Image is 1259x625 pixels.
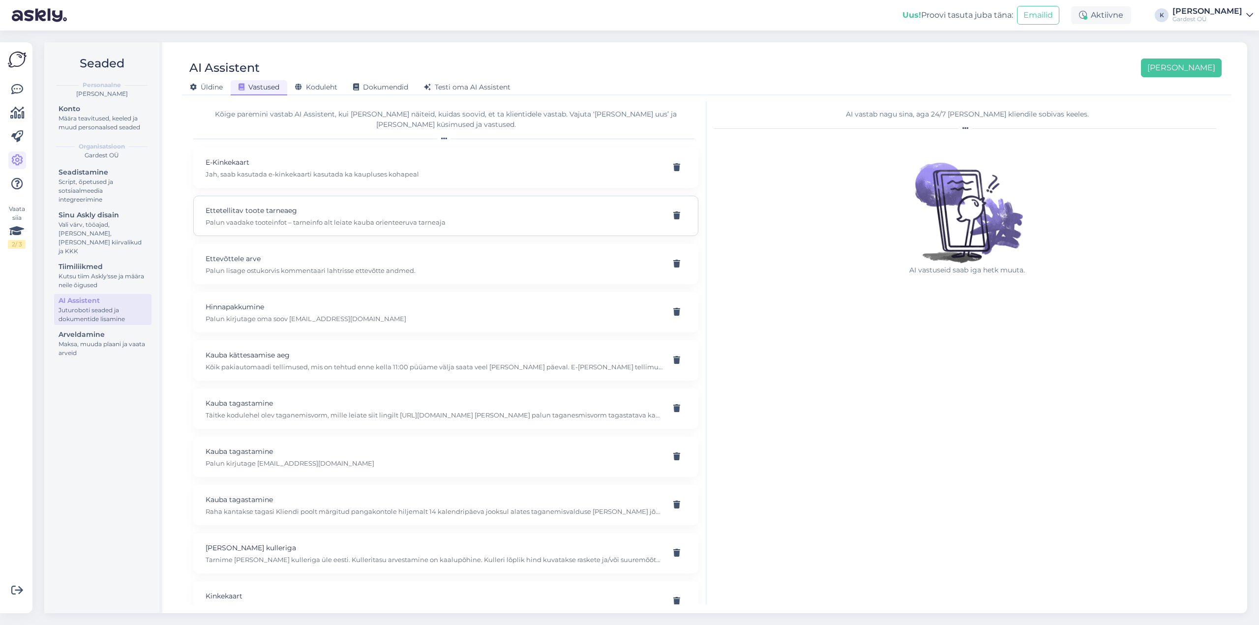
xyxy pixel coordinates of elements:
a: ArveldamineMaksa, muuda plaani ja vaata arveid [54,328,151,359]
div: [PERSON_NAME] kullerigaTarnime [PERSON_NAME] kulleriga üle eesti. Kulleritasu arvestamine on kaal... [193,533,698,573]
span: Üldine [190,83,223,91]
p: Palun vaadake tooteinfot – tarneinfo alt leiate kauba orienteeruva tarneaja [206,218,662,227]
img: No qna [903,137,1031,265]
div: Script, õpetused ja sotsiaalmeedia integreerimine [59,178,147,204]
p: AI vastuseid saab iga hetk muuta. [903,265,1031,275]
p: Raha kantakse tagasi Kliendi poolt märgitud pangakontole hiljemalt 14 kalendripäeva jooksul alate... [206,507,662,516]
p: Tarnime [PERSON_NAME] kulleriga üle eesti. Kulleritasu arvestamine on kaalupõhine. Kulleri lõplik... [206,555,662,564]
b: Personaalne [83,81,121,89]
p: Palun lisage ostukorvis kommentaari lahtrisse ettevõtte andmed. [206,266,662,275]
p: Kauba tagastamine [206,494,662,505]
a: SeadistamineScript, õpetused ja sotsiaalmeedia integreerimine [54,166,151,206]
div: AI Assistent [189,59,260,77]
div: HinnapakkuminePalun kirjutage oma soov [EMAIL_ADDRESS][DOMAIN_NAME] [193,292,698,332]
a: KontoMäära teavitused, keeled ja muud personaalsed seaded [54,102,151,133]
span: Testi oma AI Assistent [424,83,510,91]
p: Kauba kättesaamise aeg [206,350,662,360]
div: Ettevõttele arvePalun lisage ostukorvis kommentaari lahtrisse ettevõtte andmed. [193,244,698,284]
div: Juturoboti seaded ja dokumentide lisamine [59,306,147,324]
div: Kutsu tiim Askly'sse ja määra neile õigused [59,272,147,290]
div: Maksa, muuda plaani ja vaata arveid [59,340,147,357]
div: Gardest OÜ [52,151,151,160]
span: Vastused [239,83,279,91]
div: Kauba kättesaamise aegKõik pakiautomaadi tellimused, mis on tehtud enne kella 11:00 püüame välja ... [193,340,698,381]
p: Hinnapakkumine [206,301,662,312]
p: Ettetellitav toote tarneaeg [206,205,662,216]
div: 2 / 3 [8,240,26,249]
p: Palun kirjutage oma soov [EMAIL_ADDRESS][DOMAIN_NAME] [206,314,662,323]
button: [PERSON_NAME] [1141,59,1222,77]
div: Seadistamine [59,167,147,178]
div: E-KinkekaartJah, saab kasutada e-kinkekaarti kasutada ka kaupluses kohapeal [193,148,698,188]
div: KinkekaartJah, saab. Tasuda saab nii elektroonilise kui ka paberkujul oleva kinkekaardiga. Ostuko... [193,581,698,622]
div: AI vastab nagu sina, aga 24/7 [PERSON_NAME] kliendile sobivas keeles. [714,109,1220,119]
div: [PERSON_NAME] [1172,7,1242,15]
a: Sinu Askly disainVali värv, tööajad, [PERSON_NAME], [PERSON_NAME] kiirvalikud ja KKK [54,208,151,257]
h2: Seaded [52,54,151,73]
p: Jah, saab. Tasuda saab nii elektroonilise kui ka paberkujul oleva kinkekaardiga. Ostukorvis tuleb... [206,603,662,612]
a: [PERSON_NAME]Gardest OÜ [1172,7,1253,23]
div: Konto [59,104,147,114]
a: AI AssistentJuturoboti seaded ja dokumentide lisamine [54,294,151,325]
p: Jah, saab kasutada e-kinkekaarti kasutada ka kaupluses kohapeal [206,170,662,179]
div: AI Assistent [59,296,147,306]
div: Ettetellitav toote tarneaegPalun vaadake tooteinfot – tarneinfo alt leiate kauba orienteeruva tar... [193,196,698,236]
div: [PERSON_NAME] [52,89,151,98]
p: Ettevõttele arve [206,253,662,264]
div: Kauba tagastamineTäitke kodulehel olev taganemisvorm, mille leiate siit lingilt [URL][DOMAIN_NAME... [193,388,698,429]
div: Proovi tasuta juba täna: [902,9,1013,21]
p: Kinkekaart [206,591,662,601]
div: Kauba tagastaminePalun kirjutage [EMAIL_ADDRESS][DOMAIN_NAME] [193,437,698,477]
p: Täitke kodulehel olev taganemisvorm, mille leiate siit lingilt [URL][DOMAIN_NAME] [PERSON_NAME] p... [206,411,662,419]
b: Uus! [902,10,921,20]
div: Kauba tagastamineRaha kantakse tagasi Kliendi poolt märgitud pangakontole hiljemalt 14 kalendripä... [193,485,698,525]
button: Emailid [1017,6,1059,25]
img: Askly Logo [8,50,27,69]
p: Kauba tagastamine [206,398,662,409]
p: Kauba tagastamine [206,446,662,457]
div: K [1155,8,1169,22]
span: Koduleht [295,83,337,91]
b: Organisatsioon [79,142,125,151]
div: Määra teavitused, keeled ja muud personaalsed seaded [59,114,147,132]
div: Tiimiliikmed [59,262,147,272]
p: [PERSON_NAME] kulleriga [206,542,662,553]
div: Gardest OÜ [1172,15,1242,23]
p: E-Kinkekaart [206,157,662,168]
div: Vali värv, tööajad, [PERSON_NAME], [PERSON_NAME] kiirvalikud ja KKK [59,220,147,256]
div: Arveldamine [59,329,147,340]
div: Kõige paremini vastab AI Assistent, kui [PERSON_NAME] näiteid, kuidas soovid, et ta klientidele v... [193,109,698,130]
p: Palun kirjutage [EMAIL_ADDRESS][DOMAIN_NAME] [206,459,662,468]
div: Vaata siia [8,205,26,249]
div: Sinu Askly disain [59,210,147,220]
p: Kõik pakiautomaadi tellimused, mis on tehtud enne kella 11:00 püüame välja saata veel [PERSON_NAM... [206,362,662,371]
a: TiimiliikmedKutsu tiim Askly'sse ja määra neile õigused [54,260,151,291]
span: Dokumendid [353,83,408,91]
div: Aktiivne [1071,6,1131,24]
